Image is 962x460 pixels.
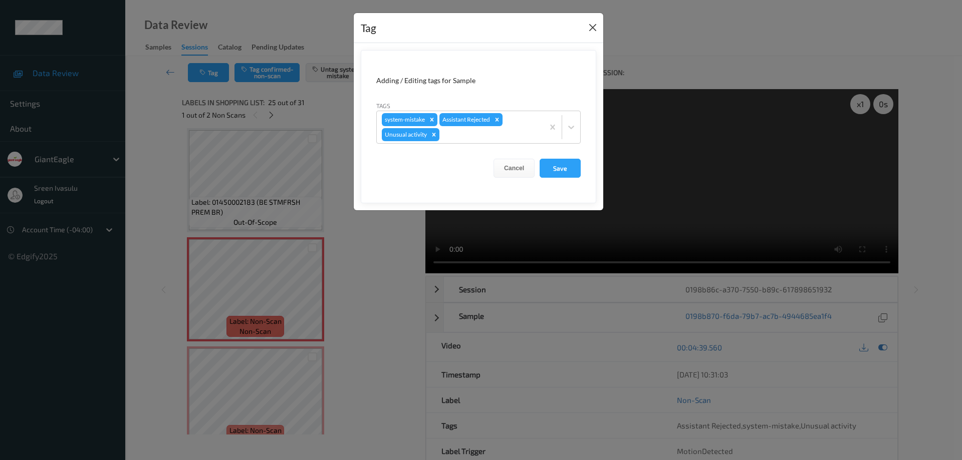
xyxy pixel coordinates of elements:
[540,159,581,178] button: Save
[586,21,600,35] button: Close
[428,128,439,141] div: Remove Unusual activity
[376,76,581,86] div: Adding / Editing tags for Sample
[376,101,390,110] label: Tags
[494,159,535,178] button: Cancel
[492,113,503,126] div: Remove Assistant Rejected
[382,113,426,126] div: system-mistake
[439,113,492,126] div: Assistant Rejected
[361,20,376,36] div: Tag
[426,113,437,126] div: Remove system-mistake
[382,128,428,141] div: Unusual activity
